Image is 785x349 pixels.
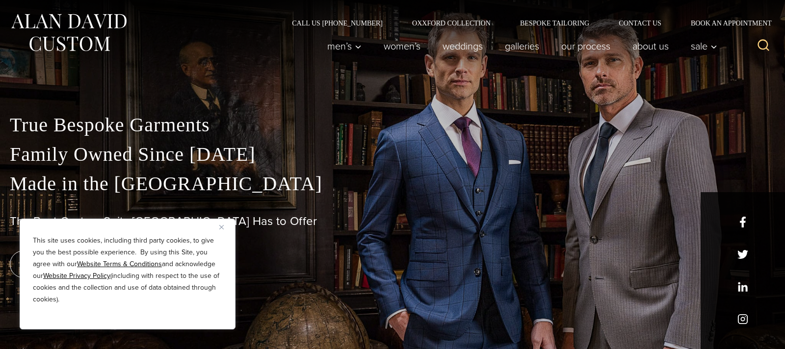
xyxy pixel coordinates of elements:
[752,34,775,58] button: View Search Form
[219,225,224,229] img: Close
[10,250,147,278] a: book an appointment
[77,259,162,269] a: Website Terms & Conditions
[10,11,128,54] img: Alan David Custom
[373,36,432,56] a: Women’s
[10,214,775,228] h1: The Best Custom Suits [GEOGRAPHIC_DATA] Has to Offer
[277,20,775,26] nav: Secondary Navigation
[691,41,717,51] span: Sale
[327,41,362,51] span: Men’s
[10,110,775,199] p: True Bespoke Garments Family Owned Since [DATE] Made in the [GEOGRAPHIC_DATA]
[277,20,397,26] a: Call Us [PHONE_NUMBER]
[494,36,550,56] a: Galleries
[505,20,604,26] a: Bespoke Tailoring
[622,36,680,56] a: About Us
[43,271,110,281] a: Website Privacy Policy
[604,20,676,26] a: Contact Us
[550,36,622,56] a: Our Process
[397,20,505,26] a: Oxxford Collection
[316,36,723,56] nav: Primary Navigation
[219,221,231,233] button: Close
[723,320,775,344] iframe: Opens a widget where you can chat to one of our agents
[676,20,775,26] a: Book an Appointment
[432,36,494,56] a: weddings
[33,235,222,305] p: This site uses cookies, including third party cookies, to give you the best possible experience. ...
